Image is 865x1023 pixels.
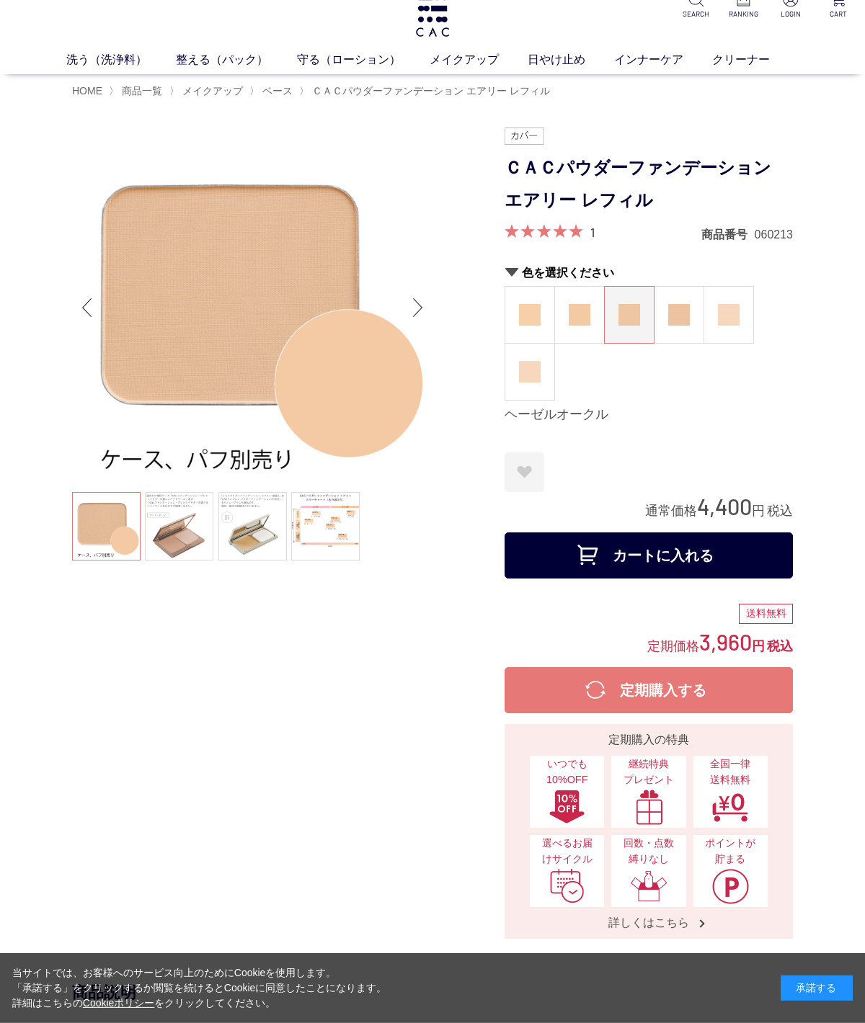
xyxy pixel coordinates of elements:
div: 送料無料 [739,604,793,624]
dl: ココナッツオークル [505,286,555,344]
p: RANKING [728,9,758,19]
span: 継続特典 プレゼント [618,756,678,787]
img: ピーチベージュ [519,361,541,383]
a: ココナッツオークル [505,287,554,343]
a: メイクアップ [430,51,528,68]
h2: 色を選択ください [505,265,793,280]
div: 承諾する [781,975,853,1001]
img: 回数・点数縛りなし [630,868,667,904]
img: 継続特典プレゼント [630,789,667,825]
img: アーモンドオークル [668,304,690,326]
span: 回数・点数縛りなし [618,836,678,867]
a: 整える（パック） [176,51,297,68]
a: ピーチアイボリー [704,287,753,343]
img: ＣＡＣパウダーファンデーション エアリー レフィル マカダミアオークル [72,128,432,488]
span: 4,400 [697,493,752,519]
li: 〉 [109,84,166,98]
a: 定期購入の特典 いつでも10%OFFいつでも10%OFF 継続特典プレゼント継続特典プレゼント 全国一律送料無料全国一律送料無料 選べるお届けサイクル選べるお届けサイクル 回数・点数縛りなし回数... [505,724,793,939]
dl: アーモンドオークル [654,286,704,344]
a: HOME [72,85,102,97]
span: 商品一覧 [122,85,162,97]
p: CART [823,9,853,19]
dl: ピーチアイボリー [704,286,754,344]
a: 日やけ止め [528,51,614,68]
a: 1 [590,224,595,240]
button: 定期購入する [505,667,793,713]
span: 詳しくはこちら [594,915,704,930]
a: ピーチベージュ [505,344,554,400]
a: クリーナー [712,51,799,68]
a: 守る（ローション） [297,51,430,68]
span: 全国一律 送料無料 [701,756,760,787]
span: いつでも10%OFF [537,756,597,787]
span: 通常価格 [645,504,697,518]
a: マカダミアオークル [555,287,604,343]
img: ココナッツオークル [519,304,541,326]
dl: ヘーゼルオークル [604,286,655,344]
img: ピーチアイボリー [718,304,740,326]
img: マカダミアオークル [569,304,590,326]
button: カートに入れる [505,532,793,578]
span: ポイントが貯まる [701,836,760,867]
div: Next slide [404,279,432,336]
img: ヘーゼルオークル [618,304,640,326]
a: インナーケア [614,51,712,68]
dd: 060213 [755,227,793,242]
li: 〉 [169,84,247,98]
img: ポイントが貯まる [711,868,749,904]
div: ヘーゼルオークル [505,406,793,424]
span: 定期価格 [647,638,699,653]
span: 円 [752,639,765,653]
span: ＣＡＣパウダーファンデーション エアリー レフィル [312,85,550,97]
span: 円 [752,504,765,518]
a: アーモンドオークル [655,287,704,343]
a: 洗う（洗浄料） [66,51,176,68]
div: 定期購入の特典 [510,731,787,749]
span: ベース [262,85,293,97]
dl: ピーチベージュ [505,343,555,401]
div: Previous slide [72,279,101,336]
p: SEARCH [680,9,711,19]
span: 税込 [767,504,793,518]
li: 〉 [249,84,296,98]
h1: ＣＡＣパウダーファンデーション エアリー レフィル [505,152,793,217]
a: ベース [259,85,293,97]
span: 選べるお届けサイクル [537,836,597,867]
img: いつでも10%OFF [549,789,586,825]
span: 3,960 [699,628,752,655]
span: メイクアップ [182,85,243,97]
span: 税込 [767,639,793,653]
img: 選べるお届けサイクル [549,868,586,904]
a: ＣＡＣパウダーファンデーション エアリー レフィル [309,85,550,97]
dl: マカダミアオークル [554,286,605,344]
a: お気に入りに登録する [505,452,544,492]
p: LOGIN [776,9,806,19]
img: カバー [505,128,544,145]
a: 商品一覧 [119,85,162,97]
a: メイクアップ [179,85,243,97]
dt: 商品番号 [701,227,755,242]
img: 全国一律送料無料 [711,789,749,825]
a: Cookieポリシー [83,997,155,1009]
li: 〉 [299,84,554,98]
div: 当サイトでは、お客様へのサービス向上のためにCookieを使用します。 「承諾する」をクリックするか閲覧を続けるとCookieに同意したことになります。 詳細はこちらの をクリックしてください。 [12,965,387,1011]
